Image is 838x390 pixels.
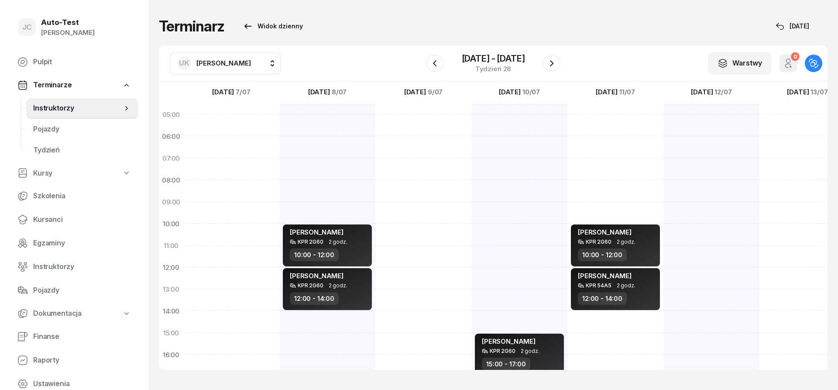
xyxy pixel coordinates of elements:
[10,280,138,301] a: Pojazdy
[159,366,183,387] div: 17:00
[811,89,828,95] span: 13/07
[10,304,138,324] a: Dokumentacja
[499,89,521,95] span: [DATE]
[462,54,525,63] div: [DATE] [DATE]
[10,233,138,254] a: Egzaminy
[490,348,515,354] div: KPR 2G60
[159,191,183,213] div: 09:00
[33,103,122,114] span: Instruktorzy
[491,54,495,63] span: -
[482,337,536,345] span: [PERSON_NAME]
[33,238,131,249] span: Egzaminy
[33,190,131,202] span: Szkolenia
[22,24,32,31] span: JC
[41,27,95,38] div: [PERSON_NAME]
[33,355,131,366] span: Raporty
[308,89,330,95] span: [DATE]
[708,52,772,75] button: Warstwy
[298,239,323,245] div: KPR 2G60
[159,18,224,34] h1: Terminarz
[236,89,250,95] span: 7/07
[212,89,234,95] span: [DATE]
[243,21,303,31] div: Widok dzienny
[10,52,138,72] a: Pulpit
[159,125,183,147] div: 06:00
[33,214,131,225] span: Kursanci
[718,58,762,69] div: Warstwy
[159,256,183,278] div: 12:00
[159,235,183,256] div: 11:00
[298,283,323,288] div: KPR 2G60
[578,228,632,236] span: [PERSON_NAME]
[780,55,797,72] button: 0
[714,89,732,95] span: 12/07
[791,52,799,60] div: 0
[691,89,713,95] span: [DATE]
[179,59,189,67] span: UK
[768,17,817,35] button: [DATE]
[290,292,339,305] div: 12:00 - 14:00
[33,285,131,296] span: Pojazdy
[290,272,343,280] span: [PERSON_NAME]
[41,19,95,26] div: Auto-Test
[617,283,635,289] span: 2 godz.
[462,66,525,72] div: Tydzień 28
[332,89,347,95] span: 8/07
[617,239,635,245] span: 2 godz.
[33,124,131,135] span: Pojazdy
[578,248,627,261] div: 10:00 - 12:00
[159,278,183,300] div: 13:00
[521,348,539,354] span: 2 godz.
[10,163,138,183] a: Kursy
[787,89,809,95] span: [DATE]
[26,140,138,161] a: Tydzień
[619,89,635,95] span: 11/07
[159,322,183,344] div: 15:00
[10,326,138,347] a: Finanse
[33,145,131,156] span: Tydzień
[578,272,632,280] span: [PERSON_NAME]
[159,104,183,125] div: 05:00
[33,56,131,68] span: Pulpit
[33,168,52,179] span: Kursy
[776,21,809,31] div: [DATE]
[159,213,183,235] div: 10:00
[10,209,138,230] a: Kursanci
[33,331,131,342] span: Finanse
[10,186,138,207] a: Szkolenia
[586,283,611,288] div: KPR 54A5
[482,358,530,370] div: 15:00 - 17:00
[235,17,311,35] button: Widok dzienny
[290,228,343,236] span: [PERSON_NAME]
[578,292,627,305] div: 12:00 - 14:00
[33,378,131,390] span: Ustawienia
[26,119,138,140] a: Pojazdy
[159,147,183,169] div: 07:00
[159,344,183,366] div: 16:00
[586,239,611,245] div: KPR 2G60
[196,59,251,67] span: [PERSON_NAME]
[404,89,426,95] span: [DATE]
[428,89,443,95] span: 9/07
[10,256,138,277] a: Instruktorzy
[159,300,183,322] div: 14:00
[10,350,138,371] a: Raporty
[159,169,183,191] div: 08:00
[26,98,138,119] a: Instruktorzy
[329,283,347,289] span: 2 godz.
[33,261,131,273] span: Instruktorzy
[290,248,339,261] div: 10:00 - 12:00
[596,89,618,95] span: [DATE]
[329,239,347,245] span: 2 godz.
[33,79,72,91] span: Terminarze
[33,308,82,319] span: Dokumentacja
[10,75,138,95] a: Terminarze
[522,89,540,95] span: 10/07
[169,52,281,75] button: UK[PERSON_NAME]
